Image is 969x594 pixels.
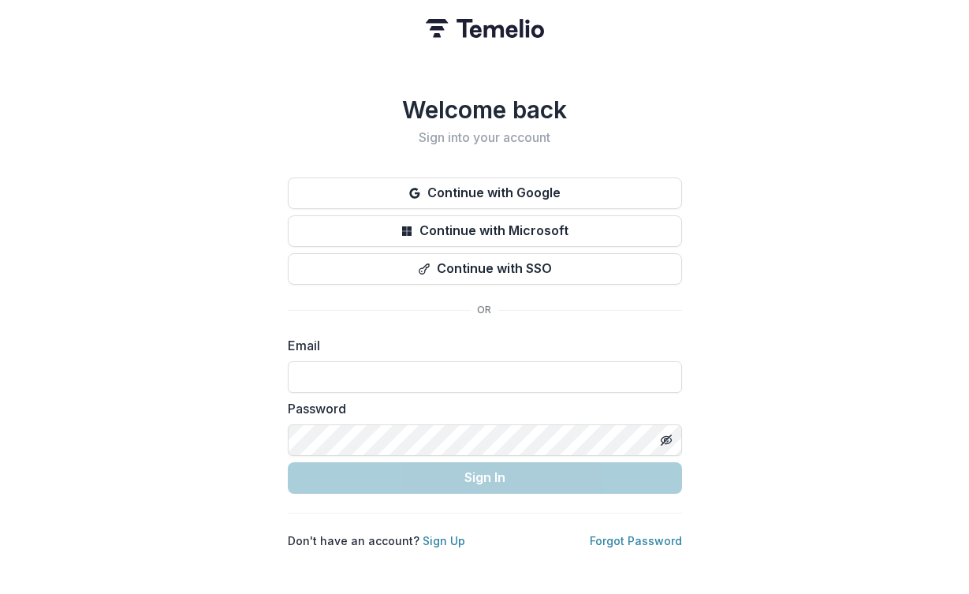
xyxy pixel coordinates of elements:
label: Password [288,399,673,418]
img: Temelio [426,19,544,38]
button: Continue with Microsoft [288,215,682,247]
h2: Sign into your account [288,130,682,145]
p: Don't have an account? [288,532,465,549]
a: Forgot Password [590,534,682,547]
button: Continue with SSO [288,253,682,285]
button: Continue with Google [288,177,682,209]
label: Email [288,336,673,355]
h1: Welcome back [288,95,682,124]
button: Toggle password visibility [654,428,679,453]
a: Sign Up [423,534,465,547]
button: Sign In [288,462,682,494]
